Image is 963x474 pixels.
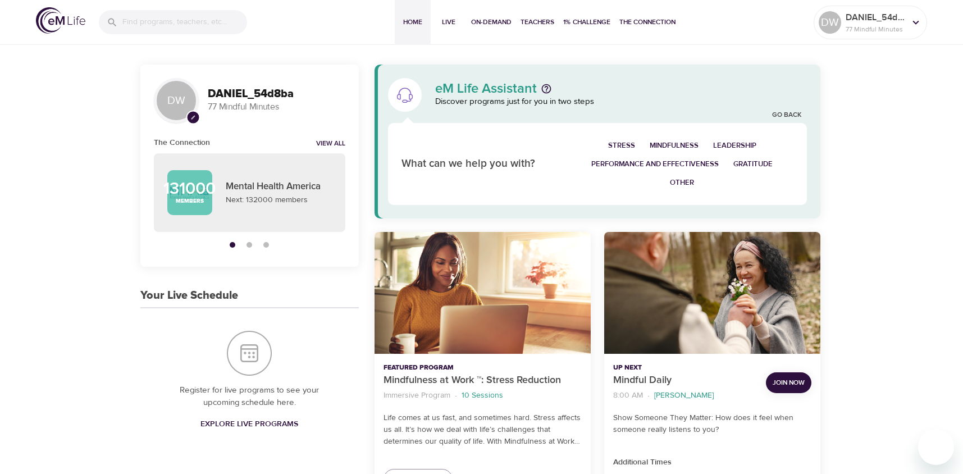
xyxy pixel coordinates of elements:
p: Next: 132000 members [226,194,332,206]
p: Additional Times [613,457,811,468]
button: Performance and Effectiveness [584,155,726,174]
span: Explore Live Programs [200,417,298,431]
span: Join Now [773,377,805,389]
span: Gratitude [733,158,773,171]
li: · [647,388,650,403]
span: Mindfulness [650,139,699,152]
span: Stress [608,139,635,152]
input: Find programs, teachers, etc... [122,10,247,34]
button: Join Now [766,372,811,393]
p: 77 Mindful Minutes [208,101,345,113]
iframe: Button to launch messaging window [918,429,954,465]
div: DW [819,11,841,34]
span: On-Demand [471,16,512,28]
p: 8:00 AM [613,390,643,402]
p: Show Someone They Matter: How does it feel when someone really listens to you? [613,412,811,436]
p: What can we help you with? [401,156,557,172]
span: Leadership [713,139,756,152]
span: The Connection [619,16,676,28]
button: Mindfulness at Work ™: Stress Reduction [375,232,591,354]
p: Mindful Daily [613,373,757,388]
p: Mental Health America [226,180,332,194]
img: eM Life Assistant [396,86,414,104]
img: logo [36,7,85,34]
button: Mindfulness [642,136,706,155]
p: 131000 [163,180,216,197]
a: Explore Live Programs [196,414,303,435]
li: · [455,388,457,403]
nav: breadcrumb [613,388,757,403]
p: Mindfulness at Work ™: Stress Reduction [384,373,582,388]
p: Up Next [613,363,757,373]
p: Life comes at us fast, and sometimes hard. Stress affects us all. It’s how we deal with life’s ch... [384,412,582,448]
button: Stress [601,136,642,155]
p: 10 Sessions [462,390,503,402]
p: Discover programs just for you in two steps [435,95,807,108]
p: [PERSON_NAME] [654,390,714,402]
h3: Your Live Schedule [140,289,238,302]
button: Leadership [706,136,764,155]
img: Your Live Schedule [227,331,272,376]
span: Live [435,16,462,28]
span: Performance and Effectiveness [591,158,719,171]
p: Featured Program [384,363,582,373]
div: DW [154,78,199,123]
p: Immersive Program [384,390,450,402]
span: Teachers [521,16,554,28]
p: DANIEL_54d8ba [846,11,905,24]
button: Mindful Daily [604,232,820,354]
button: Other [663,174,701,192]
button: Gratitude [726,155,780,174]
p: Members [176,197,204,206]
a: View all notifications [316,139,345,149]
p: eM Life Assistant [435,82,537,95]
h3: DANIEL_54d8ba [208,88,345,101]
span: 1% Challenge [563,16,610,28]
h6: The Connection [154,136,210,149]
p: 77 Mindful Minutes [846,24,905,34]
a: Go Back [772,111,801,120]
p: Register for live programs to see your upcoming schedule here. [163,384,336,409]
nav: breadcrumb [384,388,582,403]
span: Other [670,176,694,189]
span: Home [399,16,426,28]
